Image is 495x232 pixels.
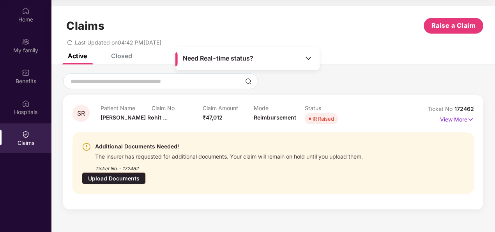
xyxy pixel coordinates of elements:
span: redo [67,39,72,46]
span: - [152,114,154,121]
img: svg+xml;base64,PHN2ZyB4bWxucz0iaHR0cDovL3d3dy53My5vcmcvMjAwMC9zdmciIHdpZHRoPSIxNyIgaGVpZ2h0PSIxNy... [467,115,474,124]
p: Status [305,105,356,111]
div: Additional Documents Needed! [95,142,363,151]
img: svg+xml;base64,PHN2ZyBpZD0iV2FybmluZ18tXzI0eDI0IiBkYXRhLW5hbWU9Ildhcm5pbmcgLSAyNHgyNCIgeG1sbnM9Im... [82,142,91,152]
p: Patient Name [101,105,152,111]
span: Ticket No [428,105,454,112]
span: Raise a Claim [431,21,476,30]
span: Reimbursement [254,114,296,121]
div: The insurer has requested for additional documents. Your claim will remain on hold until you uplo... [95,151,363,160]
button: Raise a Claim [424,18,483,34]
img: svg+xml;base64,PHN2ZyBpZD0iSG9zcGl0YWxzIiB4bWxucz0iaHR0cDovL3d3dy53My5vcmcvMjAwMC9zdmciIHdpZHRoPS... [22,100,30,107]
img: svg+xml;base64,PHN2ZyBpZD0iSG9tZSIgeG1sbnM9Imh0dHA6Ly93d3cudzMub3JnLzIwMDAvc3ZnIiB3aWR0aD0iMjAiIG... [22,7,30,15]
p: Claim Amount [203,105,254,111]
p: Mode [254,105,305,111]
div: IR Raised [313,115,334,123]
p: Claim No [152,105,203,111]
h1: Claims [66,19,104,32]
img: svg+xml;base64,PHN2ZyBpZD0iU2VhcmNoLTMyeDMyIiB4bWxucz0iaHR0cDovL3d3dy53My5vcmcvMjAwMC9zdmciIHdpZH... [245,78,251,84]
img: svg+xml;base64,PHN2ZyBpZD0iQmVuZWZpdHMiIHhtbG5zPSJodHRwOi8vd3d3LnczLm9yZy8yMDAwL3N2ZyIgd2lkdGg9Ij... [22,69,30,77]
span: ₹47,012 [203,114,223,121]
span: 172462 [454,105,474,112]
div: Ticket No. - 172462 [95,160,363,172]
span: Last Updated on 04:42 PM[DATE] [75,39,161,46]
span: SR [77,110,85,117]
div: Upload Documents [82,172,146,184]
img: Toggle Icon [304,54,312,62]
p: View More [440,113,474,124]
div: Active [68,52,87,60]
span: [PERSON_NAME] Rohit ... [101,114,168,121]
span: Need Real-time status? [183,54,253,62]
img: svg+xml;base64,PHN2ZyBpZD0iQ2xhaW0iIHhtbG5zPSJodHRwOi8vd3d3LnczLm9yZy8yMDAwL3N2ZyIgd2lkdGg9IjIwIi... [22,130,30,138]
img: svg+xml;base64,PHN2ZyB3aWR0aD0iMjAiIGhlaWdodD0iMjAiIHZpZXdCb3g9IjAgMCAyMCAyMCIgZmlsbD0ibm9uZSIgeG... [22,38,30,46]
div: Closed [111,52,132,60]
